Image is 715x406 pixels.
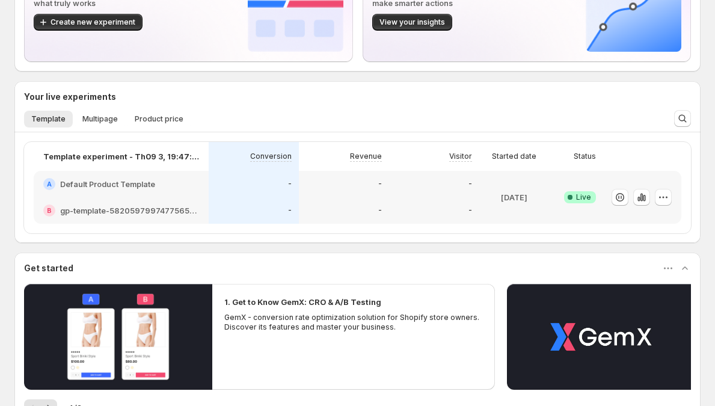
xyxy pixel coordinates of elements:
h2: B [47,207,52,214]
button: Play video [507,284,695,390]
h2: Default Product Template [60,178,155,190]
h2: gp-template-582059799747756549 [60,205,199,217]
p: - [378,206,382,215]
p: Status [574,152,596,161]
p: - [288,179,292,189]
p: Visitor [449,152,472,161]
button: View your insights [372,14,452,31]
h3: Your live experiments [24,91,116,103]
p: GemX - conversion rate optimization solution for Shopify store owners. Discover its features and ... [224,313,483,332]
p: Revenue [350,152,382,161]
span: Product price [135,114,183,124]
span: Create new experiment [51,17,135,27]
p: [DATE] [501,191,527,203]
h2: 1. Get to Know GemX: CRO & A/B Testing [224,296,381,308]
p: Started date [492,152,536,161]
button: Create new experiment [34,14,143,31]
p: Conversion [250,152,292,161]
span: Multipage [82,114,118,124]
h3: Get started [24,262,73,274]
button: Search and filter results [674,110,691,127]
p: - [468,206,472,215]
span: View your insights [379,17,445,27]
p: - [378,179,382,189]
p: Template experiment - Th09 3, 19:47:37 [43,150,199,162]
span: Template [31,114,66,124]
p: - [468,179,472,189]
h2: A [47,180,52,188]
button: Play video [24,284,212,390]
p: - [288,206,292,215]
span: Live [576,192,591,202]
